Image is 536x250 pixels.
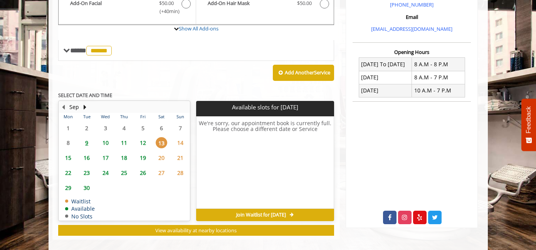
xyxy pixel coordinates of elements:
[521,99,536,151] button: Feedback - Show survey
[152,135,171,150] td: Select day13
[390,1,434,8] a: [PHONE_NUMBER]
[62,182,74,193] span: 29
[179,25,218,32] a: Show All Add-ons
[58,225,334,236] button: View availability at nearby locations
[175,152,186,163] span: 21
[77,135,96,150] td: Select day9
[197,120,334,206] h6: We're sorry, our appointment book is currently full. Please choose a different date or Service
[77,165,96,180] td: Select day23
[100,152,111,163] span: 17
[69,103,79,111] button: Sep
[115,113,133,121] th: Thu
[77,180,96,195] td: Select day30
[96,135,114,150] td: Select day10
[371,25,452,32] a: [EMAIL_ADDRESS][DOMAIN_NAME]
[82,103,88,111] button: Next Month
[133,165,152,180] td: Select day26
[137,167,149,178] span: 26
[152,150,171,165] td: Select day20
[273,65,334,81] button: Add AnotherService
[359,84,412,97] td: [DATE]
[81,152,92,163] span: 16
[100,167,111,178] span: 24
[115,165,133,180] td: Select day25
[359,71,412,84] td: [DATE]
[59,180,77,195] td: Select day29
[155,227,237,234] span: View availability at nearby locations
[525,106,532,133] span: Feedback
[65,198,95,204] td: Waitlist
[100,137,111,148] span: 10
[412,58,465,71] td: 8 A.M - 8 P.M
[81,167,92,178] span: 23
[152,113,171,121] th: Sat
[359,58,412,71] td: [DATE] To [DATE]
[412,84,465,97] td: 10 A.M - 7 P.M
[59,113,77,121] th: Mon
[65,206,95,211] td: Available
[171,113,190,121] th: Sun
[353,49,471,55] h3: Opening Hours
[171,150,190,165] td: Select day21
[81,137,92,148] span: 9
[96,113,114,121] th: Wed
[133,135,152,150] td: Select day12
[96,165,114,180] td: Select day24
[412,71,465,84] td: 8 A.M - 7 P.M
[62,152,74,163] span: 15
[133,113,152,121] th: Fri
[236,212,286,218] span: Join Waitlist for [DATE]
[118,137,130,148] span: 11
[115,150,133,165] td: Select day18
[77,150,96,165] td: Select day16
[81,182,92,193] span: 30
[59,165,77,180] td: Select day22
[137,152,149,163] span: 19
[118,167,130,178] span: 25
[171,165,190,180] td: Select day28
[115,135,133,150] td: Select day11
[62,167,74,178] span: 22
[355,14,469,20] h3: Email
[152,165,171,180] td: Select day27
[77,113,96,121] th: Tue
[156,167,167,178] span: 27
[156,152,167,163] span: 20
[285,69,330,76] b: Add Another Service
[199,104,331,111] p: Available slots for [DATE]
[118,152,130,163] span: 18
[175,137,186,148] span: 14
[59,150,77,165] td: Select day15
[155,7,178,15] span: (+40min )
[65,213,95,219] td: No Slots
[60,103,67,111] button: Previous Month
[133,150,152,165] td: Select day19
[156,137,167,148] span: 13
[137,137,149,148] span: 12
[175,167,186,178] span: 28
[96,150,114,165] td: Select day17
[171,135,190,150] td: Select day14
[58,92,112,99] b: SELECT DATE AND TIME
